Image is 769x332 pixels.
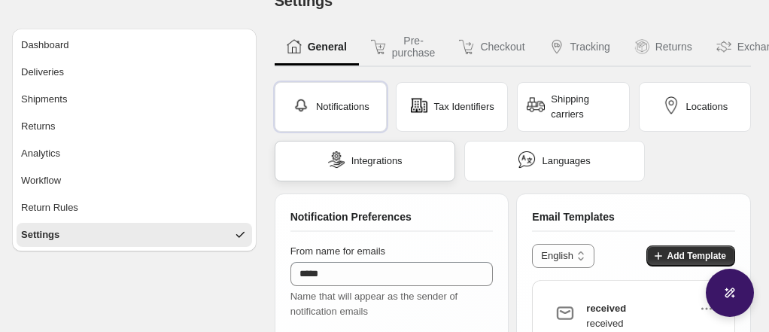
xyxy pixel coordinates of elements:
[17,114,252,139] button: Returns
[290,209,494,232] div: Notification Preferences
[17,223,252,247] button: Settings
[667,250,726,262] span: Add Template
[21,119,56,134] span: Returns
[716,39,731,54] img: Exchanges icon
[359,29,448,65] button: Pre-purchase
[537,29,622,65] button: Tracking
[622,29,704,65] button: Returns
[542,154,590,169] span: Languages
[21,146,60,161] span: Analytics
[17,196,252,220] button: Return Rules
[549,39,564,54] img: Tracking icon
[290,291,458,317] span: Name that will appear as the sender of notification emails
[447,29,536,65] button: Checkout
[17,33,252,57] button: Dashboard
[434,99,494,114] span: Tax Identifiers
[532,209,735,232] div: Email Templates
[586,316,699,331] div: received
[275,29,359,65] button: General
[17,169,252,193] button: Workflow
[686,99,728,114] span: Locations
[17,87,252,111] button: Shipments
[21,227,59,242] span: Settings
[17,60,252,84] button: Deliveries
[287,39,302,54] img: General icon
[290,245,385,257] span: From name for emails
[634,39,649,54] img: Returns icon
[646,245,735,267] button: Add Template
[21,38,69,53] span: Dashboard
[351,154,403,169] span: Integrations
[696,298,717,319] button: Actions dropdown
[21,200,78,215] span: Return Rules
[17,142,252,166] button: Analytics
[21,65,64,80] span: Deliveries
[21,173,61,188] span: Workflow
[371,39,386,54] img: Pre-purchase icon
[459,39,474,54] img: Checkout icon
[551,92,619,122] span: Shipping carriers
[316,99,369,114] span: Notifications
[586,301,699,316] h3: received
[21,92,67,107] span: Shipments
